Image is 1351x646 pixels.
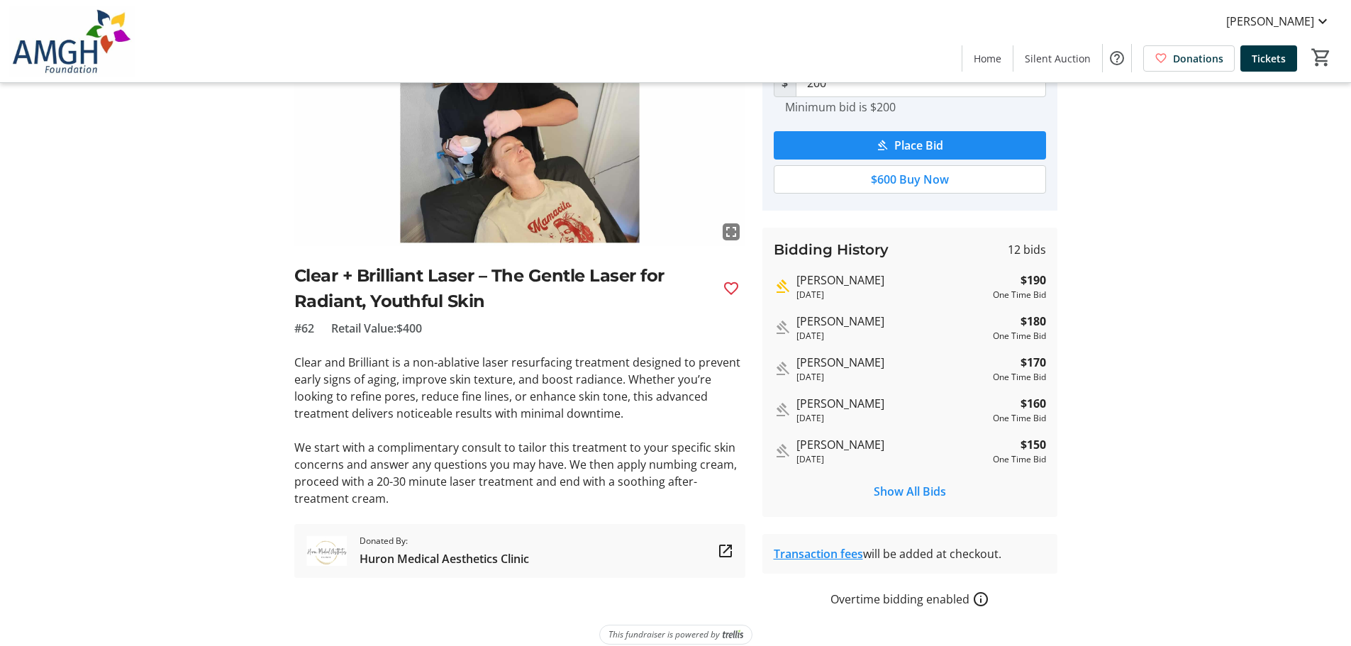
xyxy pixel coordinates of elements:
span: [PERSON_NAME] [1226,13,1314,30]
button: Show All Bids [774,477,1046,506]
div: [DATE] [796,330,987,343]
h2: Clear + Brilliant Laser – The Gentle Laser for Radiant, Youthful Skin [294,263,711,314]
div: [PERSON_NAME] [796,354,987,371]
span: Tickets [1252,51,1286,66]
div: One Time Bid [993,412,1046,425]
div: One Time Bid [993,453,1046,466]
span: Silent Auction [1025,51,1091,66]
p: Clear and Brilliant is a non-ablative laser resurfacing treatment designed to prevent early signs... [294,354,745,422]
a: Silent Auction [1013,45,1102,72]
a: Donations [1143,45,1235,72]
a: How overtime bidding works for silent auctions [972,591,989,608]
span: Donations [1173,51,1223,66]
span: $ [774,69,796,97]
button: Place Bid [774,131,1046,160]
div: [PERSON_NAME] [796,313,987,330]
span: This fundraiser is powered by [608,628,720,641]
p: We start with a complimentary consult to tailor this treatment to your specific skin concerns and... [294,439,745,507]
span: Place Bid [894,137,943,154]
div: [DATE] [796,412,987,425]
span: Huron Medical Aesthetics Clinic [360,550,529,567]
mat-icon: Outbid [774,442,791,460]
mat-icon: Outbid [774,360,791,377]
button: [PERSON_NAME] [1215,10,1342,33]
img: Huron Medical Aesthetics Clinic [306,530,348,572]
strong: $160 [1021,395,1046,412]
a: Home [962,45,1013,72]
strong: $170 [1021,354,1046,371]
div: will be added at checkout. [774,545,1046,562]
div: [DATE] [796,289,987,301]
img: Trellis Logo [723,630,743,640]
h3: Bidding History [774,239,889,260]
span: Show All Bids [874,483,946,500]
span: Donated By: [360,535,529,547]
span: $600 Buy Now [871,171,949,188]
img: Alexandra Marine & General Hospital Foundation's Logo [9,6,135,77]
mat-icon: Highest bid [774,278,791,295]
span: 12 bids [1008,241,1046,258]
button: Help [1103,44,1131,72]
div: [DATE] [796,453,987,466]
mat-icon: Outbid [774,401,791,418]
button: Favourite [717,274,745,303]
button: $600 Buy Now [774,165,1046,194]
mat-icon: fullscreen [723,223,740,240]
div: [PERSON_NAME] [796,395,987,412]
span: Home [974,51,1001,66]
div: One Time Bid [993,371,1046,384]
div: One Time Bid [993,289,1046,301]
strong: $180 [1021,313,1046,330]
tr-hint: Minimum bid is $200 [785,100,896,114]
span: Retail Value: $400 [331,320,422,337]
div: Overtime bidding enabled [762,591,1057,608]
span: #62 [294,320,314,337]
strong: $190 [1021,272,1046,289]
mat-icon: Outbid [774,319,791,336]
div: [DATE] [796,371,987,384]
a: Huron Medical Aesthetics ClinicDonated By:Huron Medical Aesthetics Clinic [294,524,745,578]
a: Transaction fees [774,546,863,562]
strong: $150 [1021,436,1046,453]
div: [PERSON_NAME] [796,436,987,453]
div: [PERSON_NAME] [796,272,987,289]
div: One Time Bid [993,330,1046,343]
a: Tickets [1240,45,1297,72]
button: Cart [1308,45,1334,70]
